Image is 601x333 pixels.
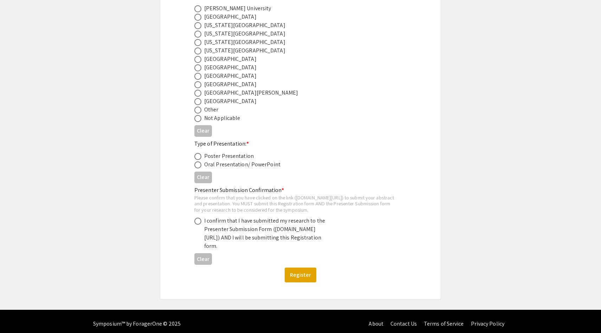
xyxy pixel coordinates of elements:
[204,105,219,114] div: Other
[204,46,285,55] div: [US_STATE][GEOGRAPHIC_DATA]
[424,320,464,327] a: Terms of Service
[204,13,257,21] div: [GEOGRAPHIC_DATA]
[204,55,257,63] div: [GEOGRAPHIC_DATA]
[5,301,30,328] iframe: Chat
[471,320,504,327] a: Privacy Policy
[204,63,257,72] div: [GEOGRAPHIC_DATA]
[204,160,280,169] div: Oral Presentation/ PowerPoint
[204,72,257,80] div: [GEOGRAPHIC_DATA]
[194,140,249,147] mat-label: Type of Presentation:
[204,21,285,30] div: [US_STATE][GEOGRAPHIC_DATA]
[204,97,257,105] div: [GEOGRAPHIC_DATA]
[204,89,298,97] div: [GEOGRAPHIC_DATA][PERSON_NAME]
[194,253,212,265] button: Clear
[285,268,316,282] button: Register
[204,30,285,38] div: [US_STATE][GEOGRAPHIC_DATA]
[204,152,254,160] div: Poster Presentation
[204,80,257,89] div: [GEOGRAPHIC_DATA]
[204,217,327,250] div: I confirm that I have submitted my research to the Presenter Submission Form ([DOMAIN_NAME][URL])...
[194,125,212,137] button: Clear
[204,4,271,13] div: [PERSON_NAME] University
[204,38,285,46] div: [US_STATE][GEOGRAPHIC_DATA]
[369,320,383,327] a: About
[390,320,417,327] a: Contact Us
[194,194,395,213] div: Please confirm that you have clicked on the link ([DOMAIN_NAME][URL]) to submit your abstract and...
[194,186,284,194] mat-label: Presenter Submission Confirmation
[194,172,212,183] button: Clear
[204,114,240,122] div: Not Applicable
